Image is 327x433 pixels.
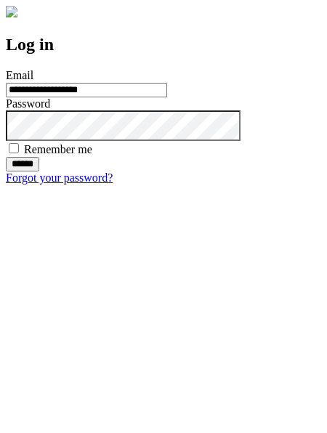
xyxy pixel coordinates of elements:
a: Forgot your password? [6,171,113,184]
label: Remember me [24,143,92,155]
h2: Log in [6,35,321,54]
label: Password [6,97,50,110]
label: Email [6,69,33,81]
img: logo-4e3dc11c47720685a147b03b5a06dd966a58ff35d612b21f08c02c0306f2b779.png [6,6,17,17]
